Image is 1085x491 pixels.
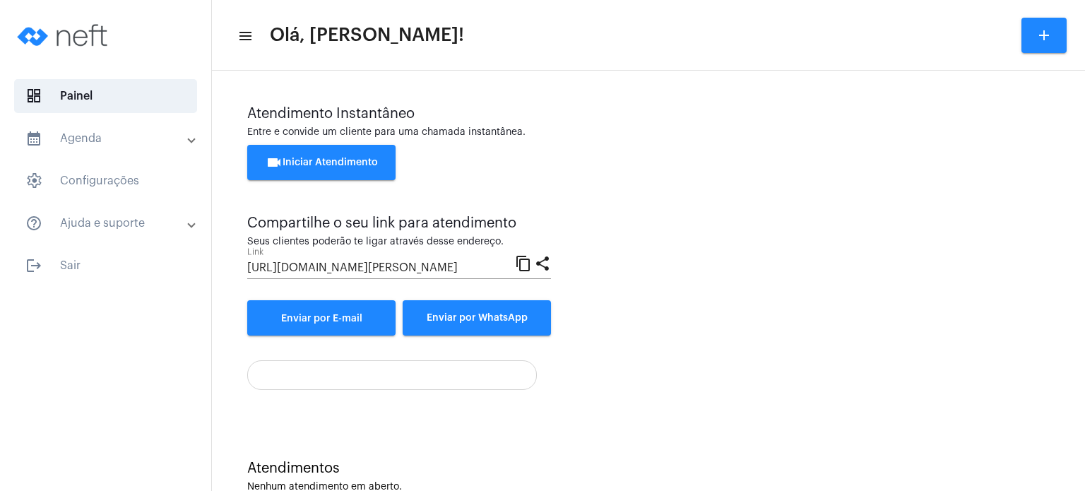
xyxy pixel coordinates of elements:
span: sidenav icon [25,172,42,189]
mat-icon: videocam [266,154,283,171]
div: Seus clientes poderão te ligar através desse endereço. [247,237,551,247]
mat-panel-title: Agenda [25,130,189,147]
div: Atendimento Instantâneo [247,106,1050,122]
mat-icon: sidenav icon [237,28,251,45]
button: Enviar por WhatsApp [403,300,551,336]
span: Sair [14,249,197,283]
mat-expansion-panel-header: sidenav iconAgenda [8,122,211,155]
span: Painel [14,79,197,113]
mat-icon: share [534,254,551,271]
a: Enviar por E-mail [247,300,396,336]
span: Enviar por E-mail [281,314,362,324]
span: Olá, [PERSON_NAME]! [270,24,464,47]
span: Configurações [14,164,197,198]
span: Iniciar Atendimento [266,158,378,167]
img: logo-neft-novo-2.png [11,7,117,64]
div: Entre e convide um cliente para uma chamada instantânea. [247,127,1050,138]
mat-icon: add [1036,27,1053,44]
mat-expansion-panel-header: sidenav iconAjuda e suporte [8,206,211,240]
span: sidenav icon [25,88,42,105]
mat-icon: sidenav icon [25,215,42,232]
span: Enviar por WhatsApp [427,313,528,323]
mat-icon: sidenav icon [25,130,42,147]
mat-panel-title: Ajuda e suporte [25,215,189,232]
div: Atendimentos [247,461,1050,476]
mat-icon: sidenav icon [25,257,42,274]
div: Compartilhe o seu link para atendimento [247,215,551,231]
button: Iniciar Atendimento [247,145,396,180]
mat-icon: content_copy [515,254,532,271]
